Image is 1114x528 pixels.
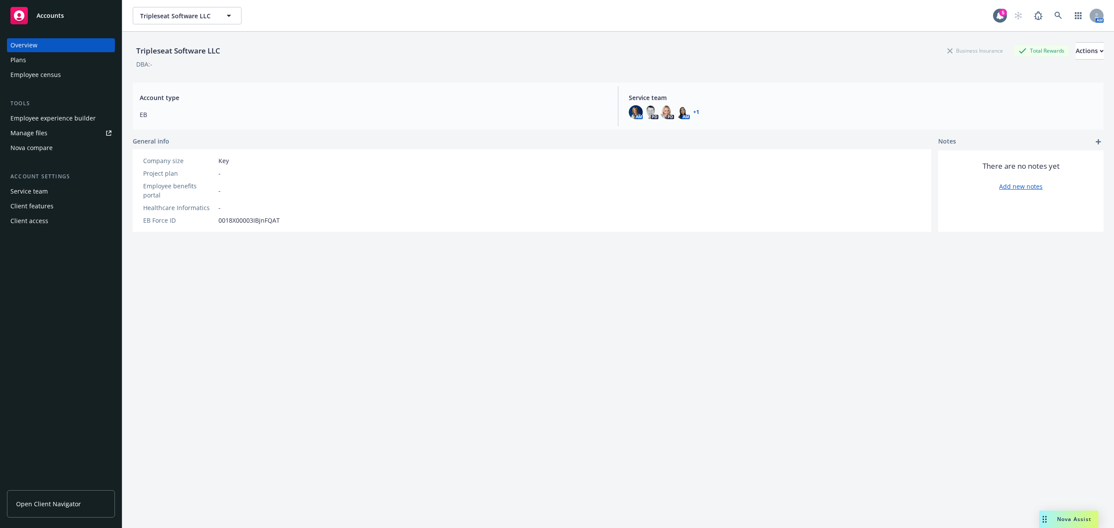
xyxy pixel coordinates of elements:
[629,93,1097,102] span: Service team
[943,45,1007,56] div: Business Insurance
[143,216,215,225] div: EB Force ID
[7,184,115,198] a: Service team
[629,105,643,119] img: photo
[140,110,607,119] span: EB
[218,156,229,165] span: Key
[1039,511,1050,528] div: Drag to move
[1076,42,1104,60] button: Actions
[136,60,152,69] div: DBA: -
[7,199,115,213] a: Client features
[1010,7,1027,24] a: Start snowing
[7,38,115,52] a: Overview
[999,9,1007,17] div: 5
[999,182,1043,191] a: Add new notes
[1050,7,1067,24] a: Search
[7,141,115,155] a: Nova compare
[10,141,53,155] div: Nova compare
[133,7,242,24] button: Tripleseat Software LLC
[1076,43,1104,59] div: Actions
[7,126,115,140] a: Manage files
[1057,515,1091,523] span: Nova Assist
[133,137,169,146] span: General info
[660,105,674,119] img: photo
[1030,7,1047,24] a: Report a Bug
[10,199,54,213] div: Client features
[140,11,215,20] span: Tripleseat Software LLC
[1039,511,1098,528] button: Nova Assist
[7,111,115,125] a: Employee experience builder
[676,105,690,119] img: photo
[218,203,221,212] span: -
[1093,137,1104,147] a: add
[644,105,658,119] img: photo
[7,99,115,108] div: Tools
[218,186,221,195] span: -
[143,169,215,178] div: Project plan
[7,68,115,82] a: Employee census
[10,38,37,52] div: Overview
[143,203,215,212] div: Healthcare Informatics
[10,53,26,67] div: Plans
[10,126,47,140] div: Manage files
[10,111,96,125] div: Employee experience builder
[10,184,48,198] div: Service team
[7,214,115,228] a: Client access
[10,214,48,228] div: Client access
[218,216,280,225] span: 0018X00003IBjnFQAT
[218,169,221,178] span: -
[10,68,61,82] div: Employee census
[1070,7,1087,24] a: Switch app
[7,3,115,28] a: Accounts
[143,156,215,165] div: Company size
[7,53,115,67] a: Plans
[143,181,215,200] div: Employee benefits portal
[7,172,115,181] div: Account settings
[983,161,1060,171] span: There are no notes yet
[693,110,699,115] a: +1
[1014,45,1069,56] div: Total Rewards
[140,93,607,102] span: Account type
[16,499,81,508] span: Open Client Navigator
[133,45,224,57] div: Tripleseat Software LLC
[938,137,956,147] span: Notes
[37,12,64,19] span: Accounts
